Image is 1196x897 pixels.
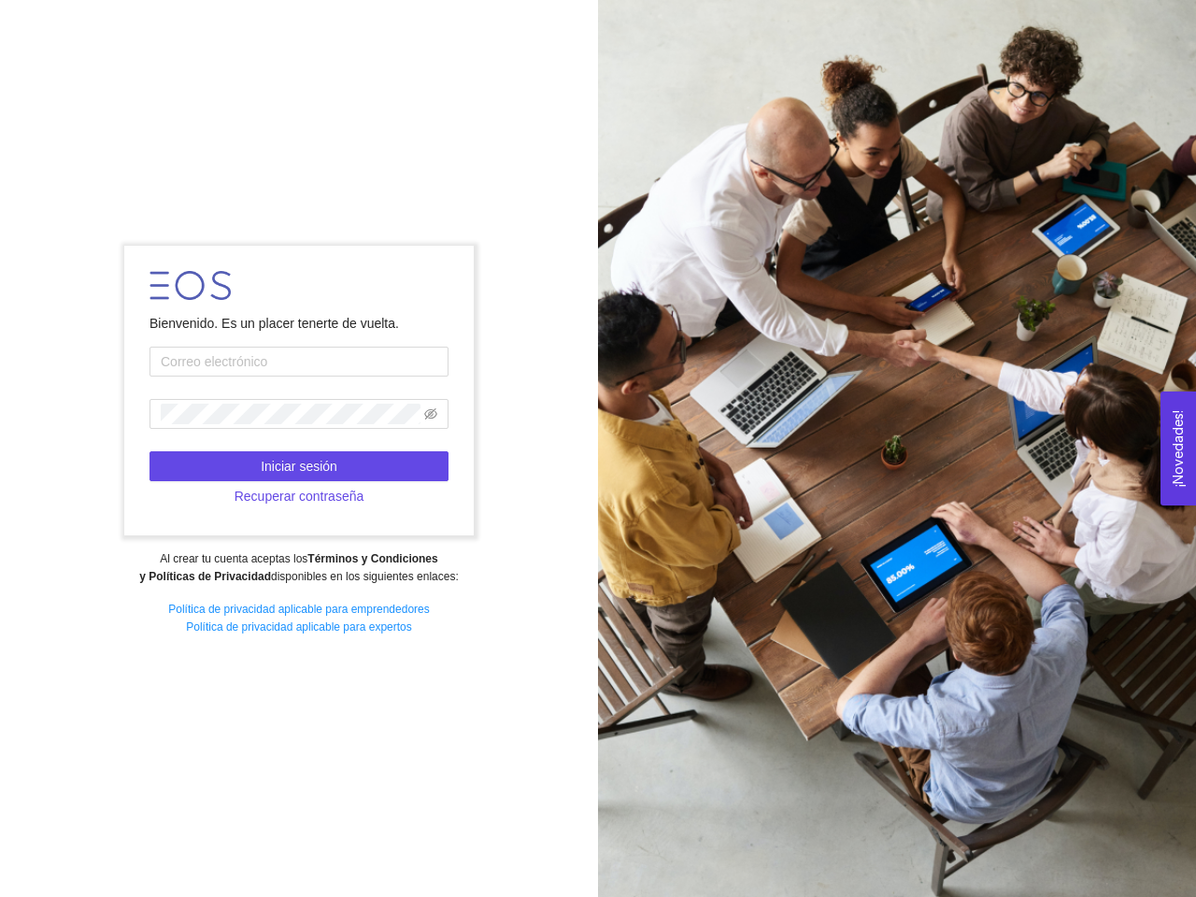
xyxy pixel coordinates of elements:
span: Iniciar sesión [261,456,337,477]
button: Recuperar contraseña [149,481,448,511]
a: Política de privacidad aplicable para expertos [186,620,411,634]
strong: Términos y Condiciones y Políticas de Privacidad [139,552,437,583]
div: Bienvenido. Es un placer tenerte de vuelta. [149,313,448,334]
a: Recuperar contraseña [149,489,448,504]
button: Open Feedback Widget [1160,392,1196,505]
a: Política de privacidad aplicable para emprendedores [168,603,430,616]
img: LOGO [149,271,231,300]
span: Recuperar contraseña [235,486,364,506]
button: Iniciar sesión [149,451,448,481]
span: eye-invisible [424,407,437,420]
div: Al crear tu cuenta aceptas los disponibles en los siguientes enlaces: [12,550,585,586]
input: Correo electrónico [149,347,448,377]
